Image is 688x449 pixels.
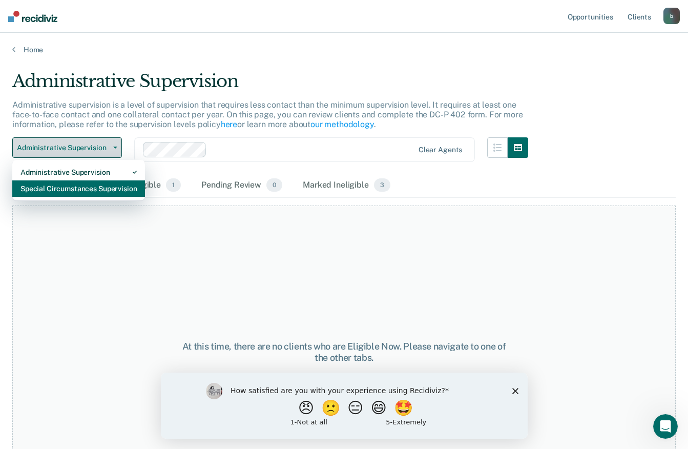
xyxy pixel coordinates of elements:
[663,8,680,24] button: b
[178,341,510,363] div: At this time, there are no clients who are Eligible Now. Please navigate to one of the other tabs.
[12,45,676,54] a: Home
[20,180,137,197] div: Special Circumstances Supervision
[653,414,678,439] iframe: Intercom live chat
[374,178,390,192] span: 3
[161,373,528,439] iframe: Survey by Kim from Recidiviz
[12,137,122,158] button: Administrative Supervision
[12,71,528,100] div: Administrative Supervision
[266,178,282,192] span: 0
[12,100,523,129] p: Administrative supervision is a level of supervision that requires less contact than the minimum ...
[221,119,237,129] a: here
[20,164,137,180] div: Administrative Supervision
[301,174,392,197] div: Marked Ineligible3
[17,144,109,152] span: Administrative Supervision
[166,178,181,192] span: 1
[8,11,57,22] img: Recidiviz
[419,146,462,154] div: Clear agents
[310,119,374,129] a: our methodology
[199,174,284,197] div: Pending Review0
